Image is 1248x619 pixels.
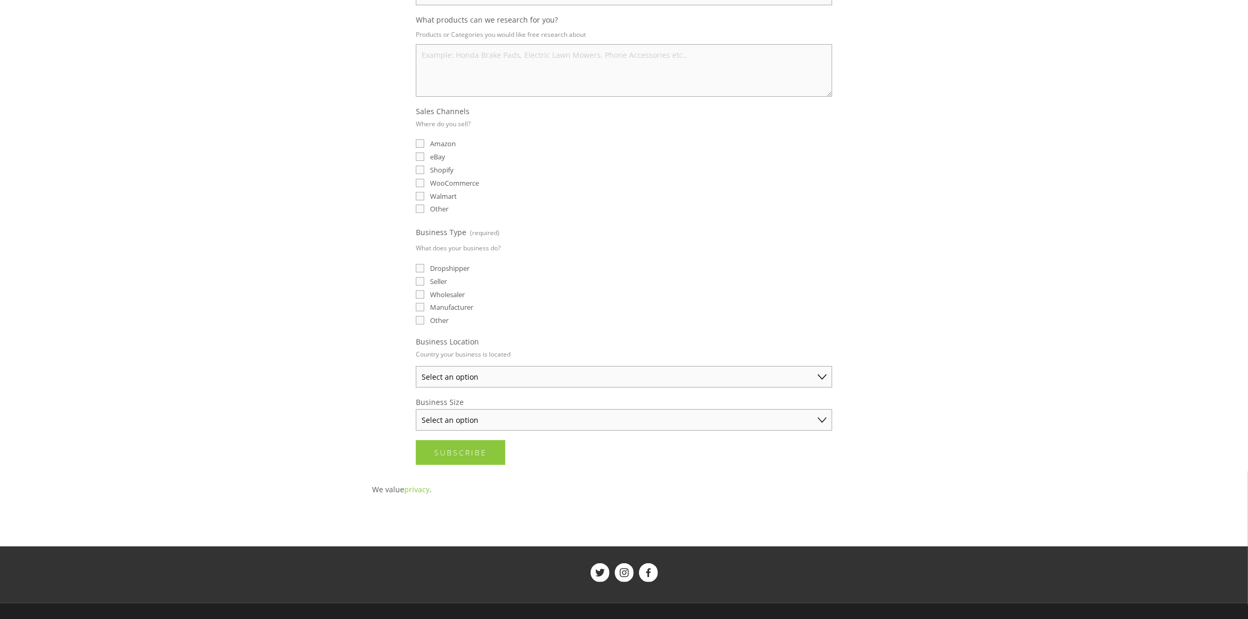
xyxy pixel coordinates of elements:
[430,178,479,188] span: WooCommerce
[416,264,424,272] input: Dropshipper
[416,290,424,299] input: Wholesaler
[416,366,832,388] select: Business Location
[416,106,470,116] span: Sales Channels
[430,290,465,299] span: Wholesaler
[591,563,610,582] a: ShelfTrend
[416,153,424,161] input: eBay
[416,409,832,431] select: Business Size
[405,484,430,494] a: privacy
[416,166,424,174] input: Shopify
[416,303,424,311] input: Manufacturer
[373,483,876,496] p: We value .
[430,316,448,325] span: Other
[615,563,634,582] a: ShelfTrend
[416,116,471,131] p: Where do you sell?
[416,15,558,25] span: What products can we research for you?
[434,448,487,458] span: Subscribe
[430,139,456,148] span: Amazon
[416,227,466,237] span: Business Type
[416,205,424,213] input: Other
[470,225,500,240] span: (required)
[416,440,505,465] button: SubscribeSubscribe
[639,563,658,582] a: ShelfTrend
[416,316,424,324] input: Other
[430,165,454,175] span: Shopify
[430,277,447,286] span: Seller
[430,152,445,161] span: eBay
[416,337,479,347] span: Business Location
[430,204,448,214] span: Other
[416,179,424,187] input: WooCommerce
[416,240,501,256] p: What does your business do?
[416,347,511,362] p: Country your business is located
[416,27,832,42] p: Products or Categories you would like free research about
[416,277,424,286] input: Seller
[416,397,464,407] span: Business Size
[416,192,424,200] input: Walmart
[416,139,424,148] input: Amazon
[430,191,457,201] span: Walmart
[430,263,470,273] span: Dropshipper
[430,302,473,312] span: Manufacturer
